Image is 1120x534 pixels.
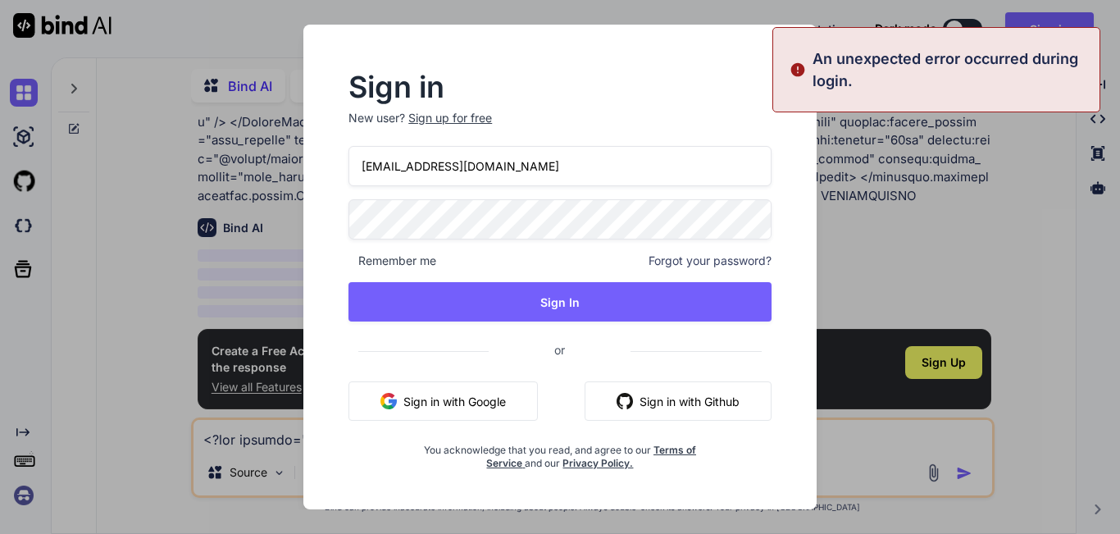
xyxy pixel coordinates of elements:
[489,330,631,370] span: or
[486,444,696,469] a: Terms of Service
[380,393,397,409] img: google
[617,393,633,409] img: github
[562,457,633,469] a: Privacy Policy.
[585,381,772,421] button: Sign in with Github
[348,146,772,186] input: Login or Email
[348,282,772,322] button: Sign In
[348,74,772,100] h2: Sign in
[790,48,806,92] img: alert
[813,48,1090,92] p: An unexpected error occurred during login.
[649,253,772,269] span: Forgot your password?
[348,253,436,269] span: Remember me
[408,110,492,126] div: Sign up for free
[419,434,701,470] div: You acknowledge that you read, and agree to our and our
[348,110,772,146] p: New user?
[348,381,538,421] button: Sign in with Google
